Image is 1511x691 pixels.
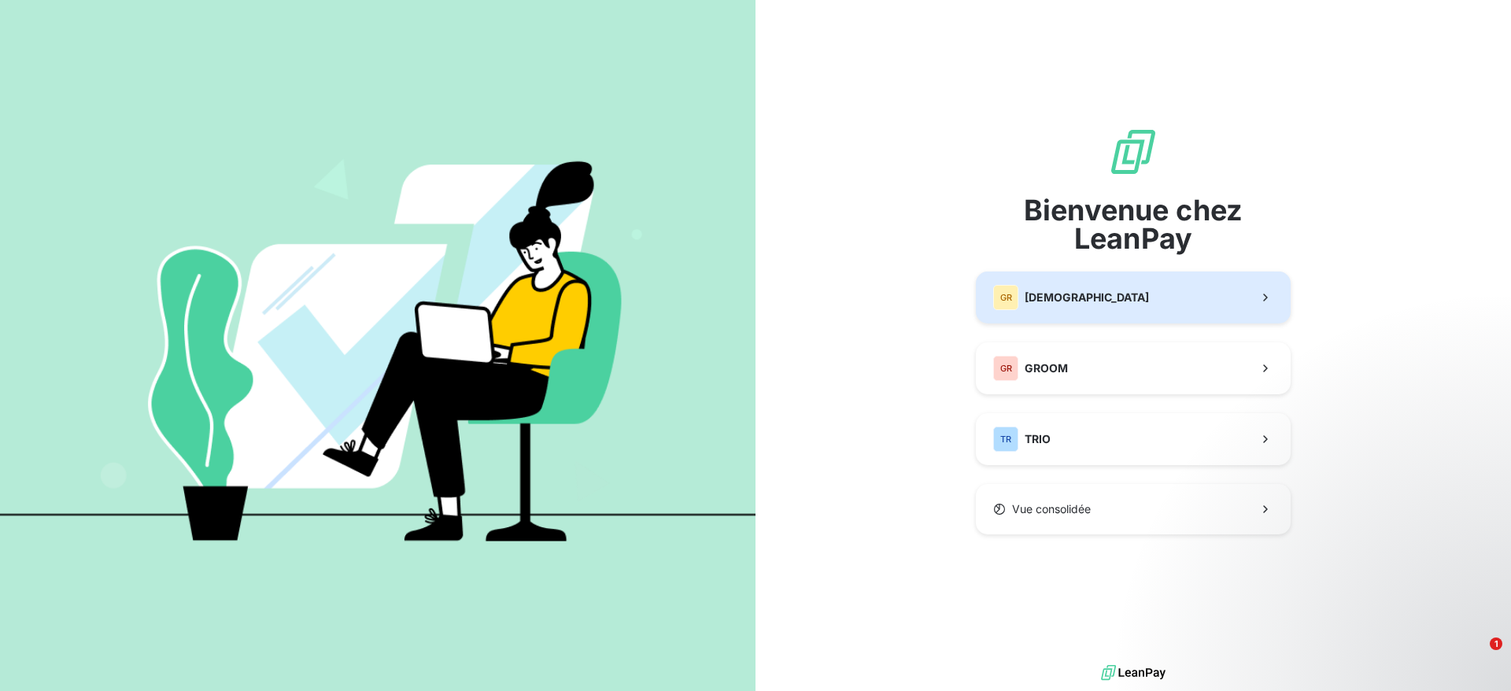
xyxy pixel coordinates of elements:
[976,196,1291,253] span: Bienvenue chez LeanPay
[976,272,1291,323] button: GR[DEMOGRAPHIC_DATA]
[1025,431,1051,447] span: TRIO
[976,342,1291,394] button: GRGROOM
[976,413,1291,465] button: TRTRIO
[976,484,1291,534] button: Vue consolidée
[1490,637,1502,650] span: 1
[993,356,1018,381] div: GR
[1457,637,1495,675] iframe: Intercom live chat
[1025,290,1149,305] span: [DEMOGRAPHIC_DATA]
[993,427,1018,452] div: TR
[1025,360,1068,376] span: GROOM
[993,285,1018,310] div: GR
[1012,501,1091,517] span: Vue consolidée
[1108,127,1158,177] img: logo sigle
[1196,538,1511,649] iframe: Intercom notifications message
[1101,661,1166,685] img: logo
